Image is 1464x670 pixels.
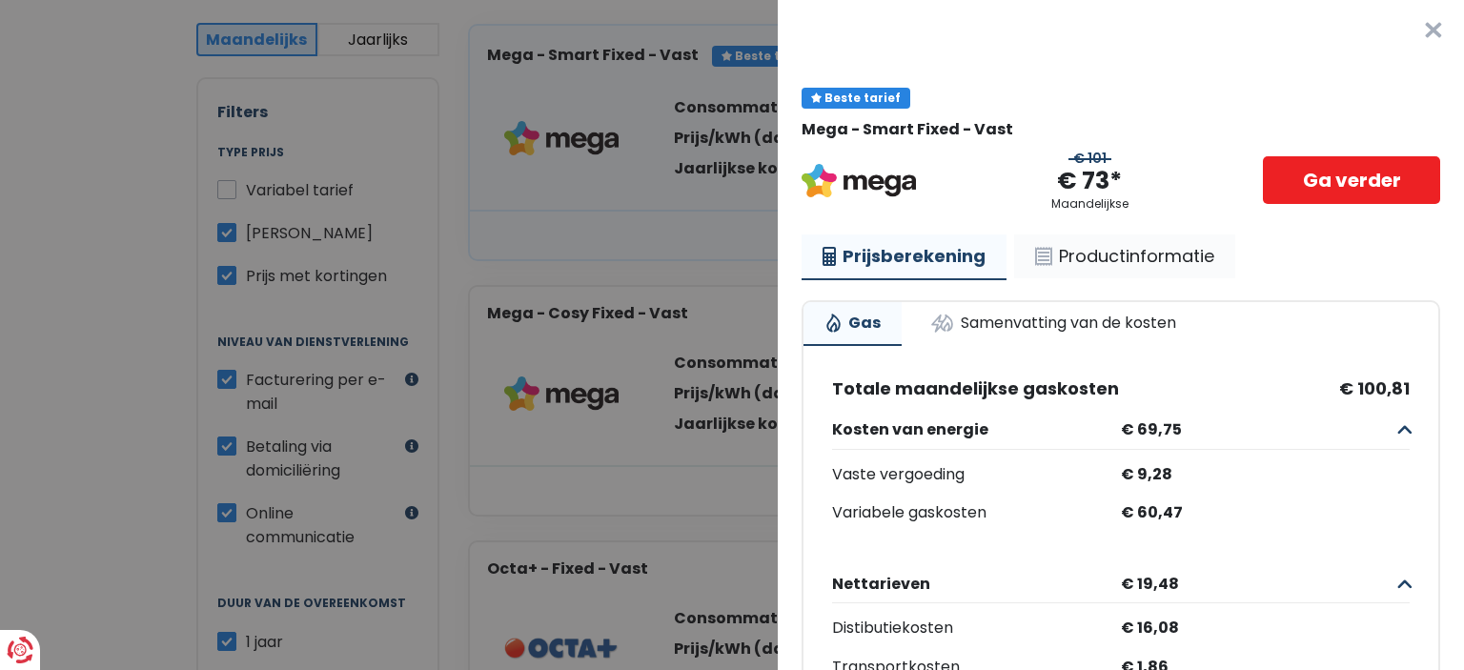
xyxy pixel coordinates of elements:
[832,615,1121,642] div: Distibutiekosten
[1051,197,1128,211] div: Maandelijkse
[832,420,1113,438] span: Kosten van energie
[832,499,1121,527] div: Variabele gaskosten
[832,575,1113,593] span: Nettarieven
[909,302,1197,344] a: Samenvatting van de kosten
[1339,378,1410,399] span: € 100,81
[1121,461,1410,489] div: € 9,28
[1263,156,1440,204] a: Ga verder
[802,164,916,198] img: Mega
[802,234,1006,280] a: Prijsberekening
[832,412,1410,450] button: Kosten van energie € 69,75
[832,378,1119,399] span: Totale maandelijkse gaskosten
[1121,615,1410,642] div: € 16,08
[1113,420,1394,438] span: € 69,75
[1068,151,1111,167] div: € 101
[1121,499,1410,527] div: € 60,47
[1057,166,1122,197] div: € 73*
[803,302,902,346] a: Gas
[1014,234,1235,278] a: Productinformatie
[1113,575,1394,593] span: € 19,48
[832,461,1121,489] div: Vaste vergoeding
[802,88,910,109] div: Beste tarief
[832,565,1410,603] button: Nettarieven € 19,48
[802,120,1440,138] div: Mega - Smart Fixed - Vast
